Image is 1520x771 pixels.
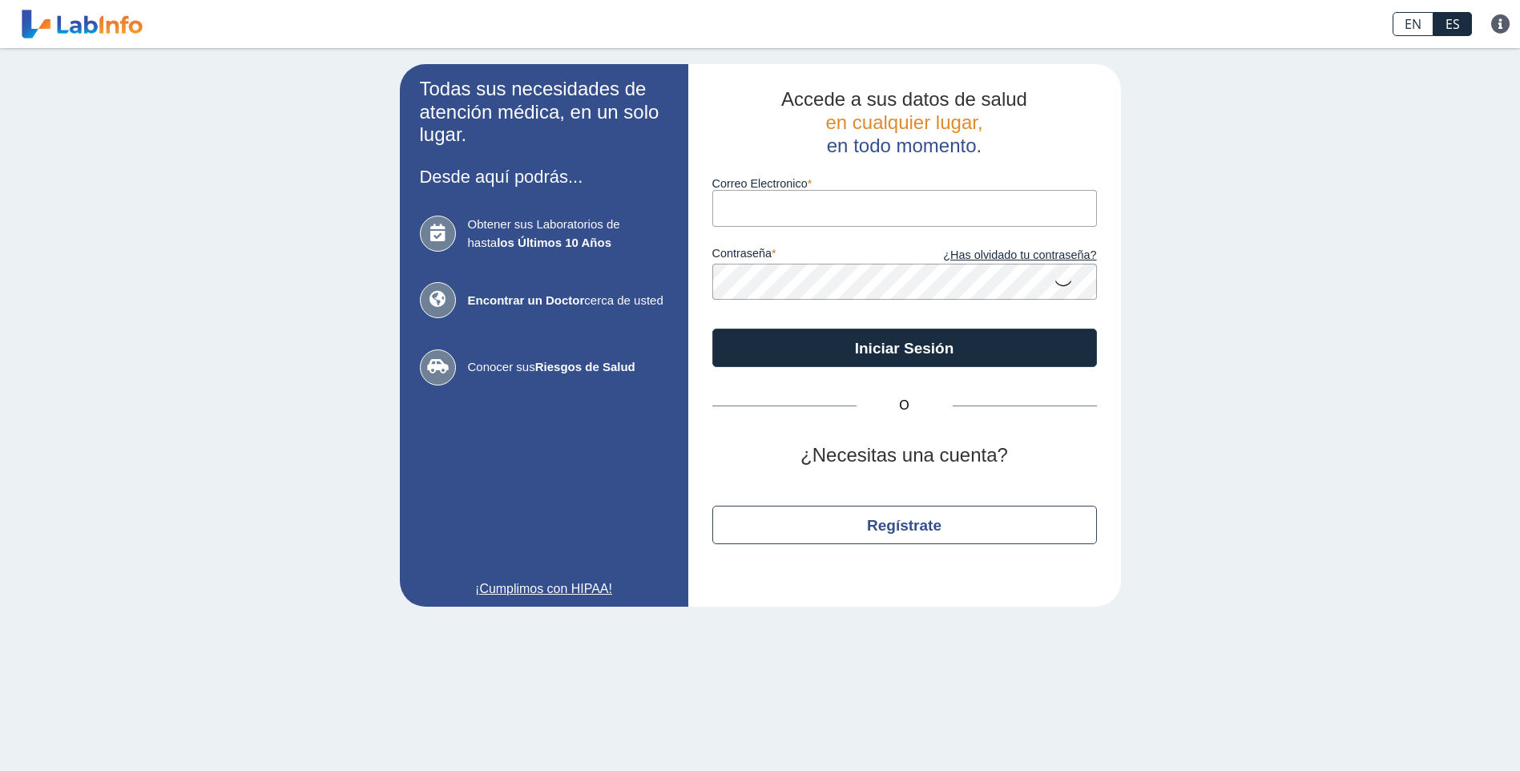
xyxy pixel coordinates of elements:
b: los Últimos 10 Años [497,236,611,249]
label: Correo Electronico [712,177,1097,190]
a: ¡Cumplimos con HIPAA! [420,579,668,599]
span: Obtener sus Laboratorios de hasta [468,216,668,252]
span: Accede a sus datos de salud [781,88,1027,110]
h3: Desde aquí podrás... [420,167,668,187]
span: Conocer sus [468,358,668,377]
a: ¿Has olvidado tu contraseña? [905,247,1097,264]
h2: ¿Necesitas una cuenta? [712,444,1097,467]
span: O [857,396,953,415]
button: Iniciar Sesión [712,329,1097,367]
b: Encontrar un Doctor [468,293,585,307]
span: cerca de usted [468,292,668,310]
h2: Todas sus necesidades de atención médica, en un solo lugar. [420,78,668,147]
a: EN [1393,12,1433,36]
button: Regístrate [712,506,1097,544]
label: contraseña [712,247,905,264]
b: Riesgos de Salud [535,360,635,373]
span: en todo momento. [827,135,982,156]
span: en cualquier lugar, [825,111,982,133]
a: ES [1433,12,1472,36]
